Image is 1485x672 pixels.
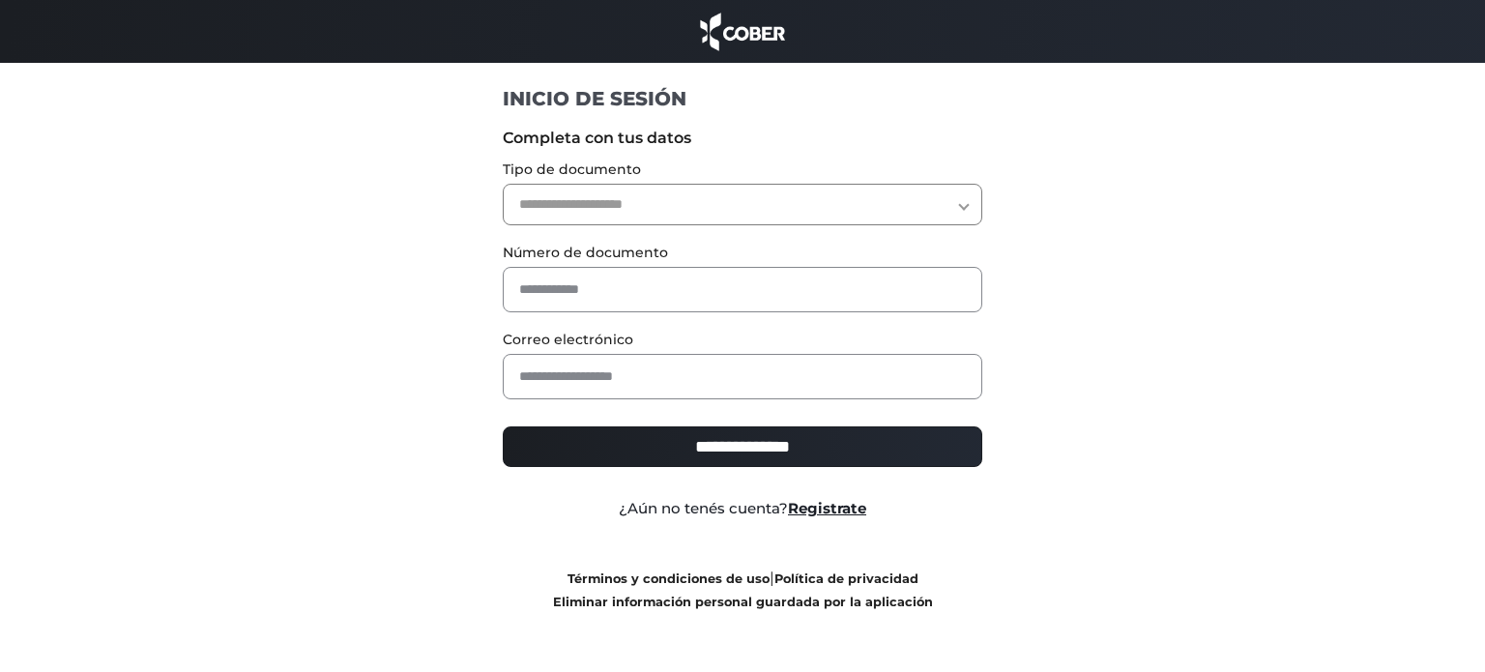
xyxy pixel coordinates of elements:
[695,10,790,53] img: cober_marca.png
[568,571,770,586] a: Términos y condiciones de uso
[488,567,998,613] div: |
[503,243,983,263] label: Número de documento
[503,330,983,350] label: Correo electrónico
[788,499,866,517] a: Registrate
[503,160,983,180] label: Tipo de documento
[774,571,918,586] a: Política de privacidad
[503,86,983,111] h1: INICIO DE SESIÓN
[553,595,933,609] a: Eliminar información personal guardada por la aplicación
[503,127,983,150] label: Completa con tus datos
[488,498,998,520] div: ¿Aún no tenés cuenta?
